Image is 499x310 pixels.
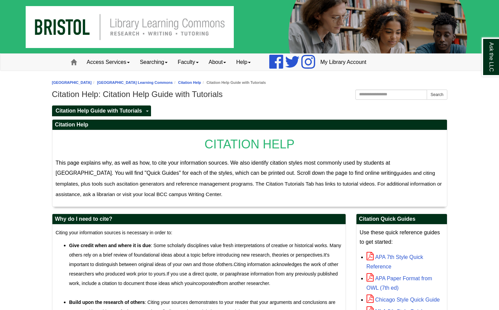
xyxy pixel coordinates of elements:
span: others. [219,262,234,267]
span: uides and citing templates, plus tools such as [56,170,435,187]
span: : Some scholarly disciplines value fresh interpretations of creative or historical works. Many ot... [69,243,341,295]
span: citation generators and reference management programs. The Citation Tutorials Tab has links to tu... [56,181,442,197]
li: Citation Help Guide with Tutorials [201,79,266,86]
span: CITATION HELP [204,137,295,151]
a: Searching [135,54,173,71]
a: Faculty [173,54,204,71]
a: My Library Account [315,54,371,71]
span: This page explains why, as well as how, to cite your information sources. We also identify citati... [56,160,399,176]
nav: breadcrumb [52,79,447,86]
strong: Build upon the research of others [69,300,145,305]
span: g [397,171,399,176]
strong: Give credit when and where it is due [69,243,151,248]
h2: Citation Help [52,120,447,130]
a: Access Services [82,54,135,71]
h2: Why do I need to cite? [52,214,346,224]
a: [GEOGRAPHIC_DATA] Learning Commons [97,80,173,85]
a: About [204,54,231,71]
a: Citation Help Guide with Tutorials [52,105,144,117]
button: Search [427,90,447,100]
a: Chicago Style Quick Guide [367,297,440,303]
a: Help [231,54,256,71]
h1: Citation Help: Citation Help Guide with Tutorials [52,90,447,99]
a: [GEOGRAPHIC_DATA] [52,80,92,85]
a: Citation Help [178,80,201,85]
a: APA 7th Style Quick Reference [367,254,423,269]
div: Guide Pages [52,105,447,116]
em: incorporated [192,281,219,286]
p: Use these quick reference guides to get started: [360,228,444,247]
span: Citing your information sources is necessary in order to: [56,230,172,235]
a: APA Paper Format from OWL (7th ed) [367,276,432,291]
span: It's important to distinguish between original ideas of your own and those of [69,252,330,267]
h2: Citation Quick Guides [356,214,447,224]
span: Citation Help Guide with Tutorials [56,108,142,114]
